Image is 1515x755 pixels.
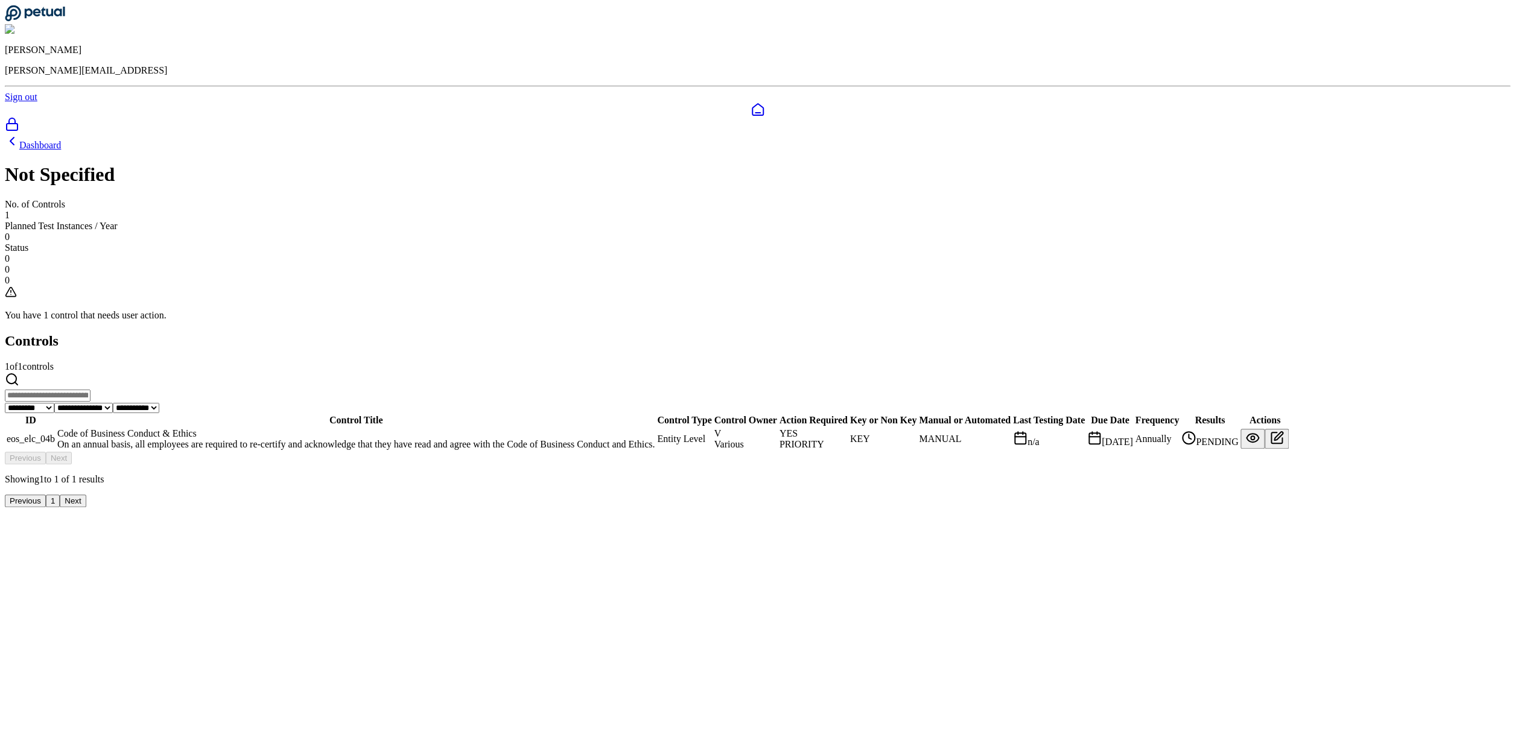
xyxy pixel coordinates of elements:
div: 1 [5,210,1510,221]
th: Manual or Automated [918,414,1011,426]
div: YES [780,428,848,439]
span: Control Title [329,415,383,425]
a: SOC [5,117,1510,134]
span: V [714,428,722,438]
h2: Controls [5,333,1510,349]
div: KEY [850,434,916,444]
div: Planned Test Instances / Year [5,221,1510,232]
nav: Pagination [5,494,1510,507]
th: Actions [1240,414,1289,426]
div: PENDING [1181,431,1238,447]
div: 0 [5,275,1510,286]
button: Previous [5,494,46,507]
th: Key or Non Key [850,414,917,426]
span: 1 [72,474,77,484]
div: MANUAL [919,434,1011,444]
span: ID [25,415,36,425]
div: 0 [5,232,1510,242]
div: On an annual basis, all employees are required to re-certify and acknowledge that they have read ... [57,439,655,450]
img: Eliot Walker [5,24,63,35]
div: Various [714,439,777,450]
a: Sign out [5,92,37,102]
td: Annually [1134,428,1180,450]
span: 1 [39,474,44,484]
a: Go to Dashboard [5,13,65,24]
p: [PERSON_NAME] [5,45,1510,55]
div: Code of Business Conduct & Ethics [57,428,655,439]
th: Due Date [1087,414,1134,426]
div: Entity Level [657,434,711,444]
div: No. of Controls [5,199,1510,210]
div: PRIORITY [780,439,848,450]
th: Control Owner [714,414,778,426]
button: 1 [46,494,60,507]
button: Previous [5,452,46,464]
td: eos_elc_04b [6,428,56,450]
p: [PERSON_NAME][EMAIL_ADDRESS] [5,65,1510,76]
p: Showing to of results [5,474,1510,485]
div: Status [5,242,1510,253]
th: Action Required [779,414,848,426]
button: Next [60,494,86,507]
a: Dashboard [5,103,1510,117]
span: 1 of 1 controls [5,361,54,371]
button: Next [46,452,72,464]
th: Frequency [1134,414,1180,426]
th: Results [1181,414,1239,426]
th: Control Type [656,414,712,426]
a: Dashboard [5,140,61,150]
div: 0 [5,253,1510,264]
p: You have 1 control that needs user action. [5,310,1510,321]
h1: Not Specified [5,163,1510,186]
div: [DATE] [1087,431,1133,447]
th: Last Testing Date [1012,414,1085,426]
span: 1 [54,474,59,484]
div: 0 [5,264,1510,275]
div: n/a [1013,431,1085,447]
